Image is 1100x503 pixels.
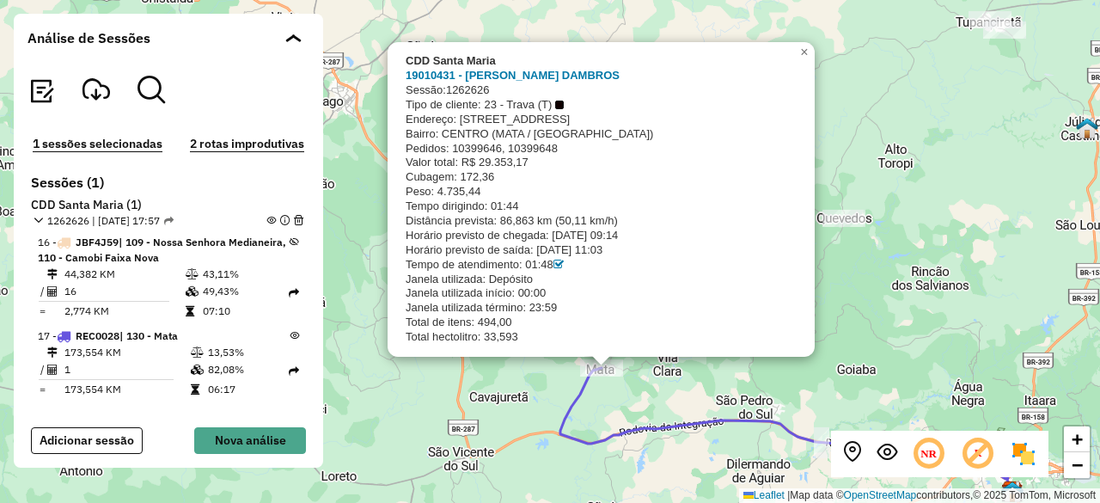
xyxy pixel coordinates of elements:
div: Tempo de atendimento: 01:48 [406,258,793,273]
a: OpenStreetMap [844,489,917,501]
td: 16 [64,283,185,300]
strong: CDD Santa Maria [406,54,496,67]
a: Zoom out [1064,452,1090,478]
span: + [1072,428,1083,450]
i: % de utilização do peso [186,269,199,279]
span: Peso: 4.735,44 [406,185,480,198]
a: 19010431 - [PERSON_NAME] DAMBROS [406,69,620,82]
button: Adicionar sessão [31,427,143,454]
span: Exibir rótulo [960,436,996,472]
td: = [38,303,46,320]
span: Ocultar NR [911,436,947,472]
span: REC0028 [76,329,119,342]
div: Bairro: CENTRO (MATA / [GEOGRAPHIC_DATA]) [406,127,793,142]
span: × [800,45,808,59]
span: 1262626 | [DATE] 17:57 [47,213,174,229]
span: 109 - Nossa Senhora Medianeira, 110 - Camobi Faixa Nova [38,236,286,264]
div: Valor total: R$ 29.353,17 [406,156,793,170]
div: Pedidos: 10399646, 10399648 [406,141,793,156]
i: Tempo total em rota [186,306,194,316]
i: % de utilização da cubagem [186,286,199,297]
div: Tipo de cliente: [406,98,793,113]
div: Atividade não roteirizada - CTG MANGUEIRA DE PEDRA [822,210,865,227]
a: Zoom in [1064,426,1090,452]
i: Distância Total [47,347,58,358]
button: Exibir sessão original [877,442,897,467]
i: Rota exportada [289,288,299,298]
div: Total de itens: 494,00 [406,316,793,330]
div: Atividade não roteirizada - IVALDIR VENDRUSCOLO [969,11,1011,28]
span: | [787,489,790,501]
i: Tempo total em rota [191,384,199,395]
button: Visualizar Romaneio Exportadas [82,76,110,107]
button: Centralizar mapa no depósito ou ponto de apoio [842,442,863,467]
td: 43,11% [202,266,289,283]
img: FAD Santa Maria [1001,481,1024,503]
td: = [38,381,46,398]
span: 23 - Trava (T) [485,98,565,113]
img: Julio de Castilhos [1076,117,1098,139]
i: Total de Atividades [47,365,58,375]
i: % de utilização do peso [191,347,204,358]
div: Map data © contributors,© 2025 TomTom, Microsoft [739,488,1100,503]
span: 17 - [38,328,178,344]
span: 1262626 [446,83,490,96]
button: 1 sessões selecionadas [27,134,168,154]
div: Endereço: [STREET_ADDRESS] [406,113,793,127]
button: Nova análise [194,427,306,454]
div: Distância prevista: 86,863 km (50,11 km/h) [406,214,793,229]
i: % de utilização da cubagem [191,365,204,375]
span: − [1072,454,1083,475]
td: 2,774 KM [64,303,185,320]
td: 1 [64,361,190,378]
td: / [38,283,46,300]
i: Distância Total [47,269,58,279]
h6: Sessões (1) [31,175,306,191]
td: 06:17 [207,381,289,398]
button: 2 rotas improdutivas [185,134,309,154]
td: 13,53% [207,344,289,361]
td: 82,08% [207,361,289,378]
div: Tempo dirigindo: 01:44 [406,199,793,214]
div: Atividade não roteirizada - 9 [983,21,1026,39]
td: 49,43% [202,283,289,300]
span: Análise de Sessões [27,28,150,48]
div: Sessão: [406,83,793,98]
span: JBF4J59 [76,236,119,248]
div: Janela utilizada início: 00:00 [406,286,793,301]
td: 173,554 KM [64,381,190,398]
span: 130 - Mata [119,329,178,342]
div: Janela utilizada término: 23:59 [406,301,793,316]
td: 173,554 KM [64,344,190,361]
div: Total hectolitro: 33,593 [406,330,793,345]
td: 07:10 [202,303,289,320]
div: Janela utilizada: Depósito [406,272,793,286]
td: / [38,361,46,378]
a: Com service time [553,258,564,271]
i: Rota exportada [289,366,299,377]
a: Close popup [794,42,815,63]
button: Visualizar relatório de Roteirização Exportadas [27,76,55,107]
a: Leaflet [743,489,785,501]
i: Total de Atividades [47,286,58,297]
h6: CDD Santa Maria (1) [31,198,306,213]
td: 44,382 KM [64,266,185,283]
img: Exibir/Ocultar setores [1010,440,1037,468]
div: Horário previsto de chegada: [DATE] 09:14 [406,229,793,243]
span: 16 - [38,235,290,266]
div: Horário previsto de saída: [DATE] 11:03 [406,243,793,258]
span: Cubagem: 172,36 [406,170,494,183]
